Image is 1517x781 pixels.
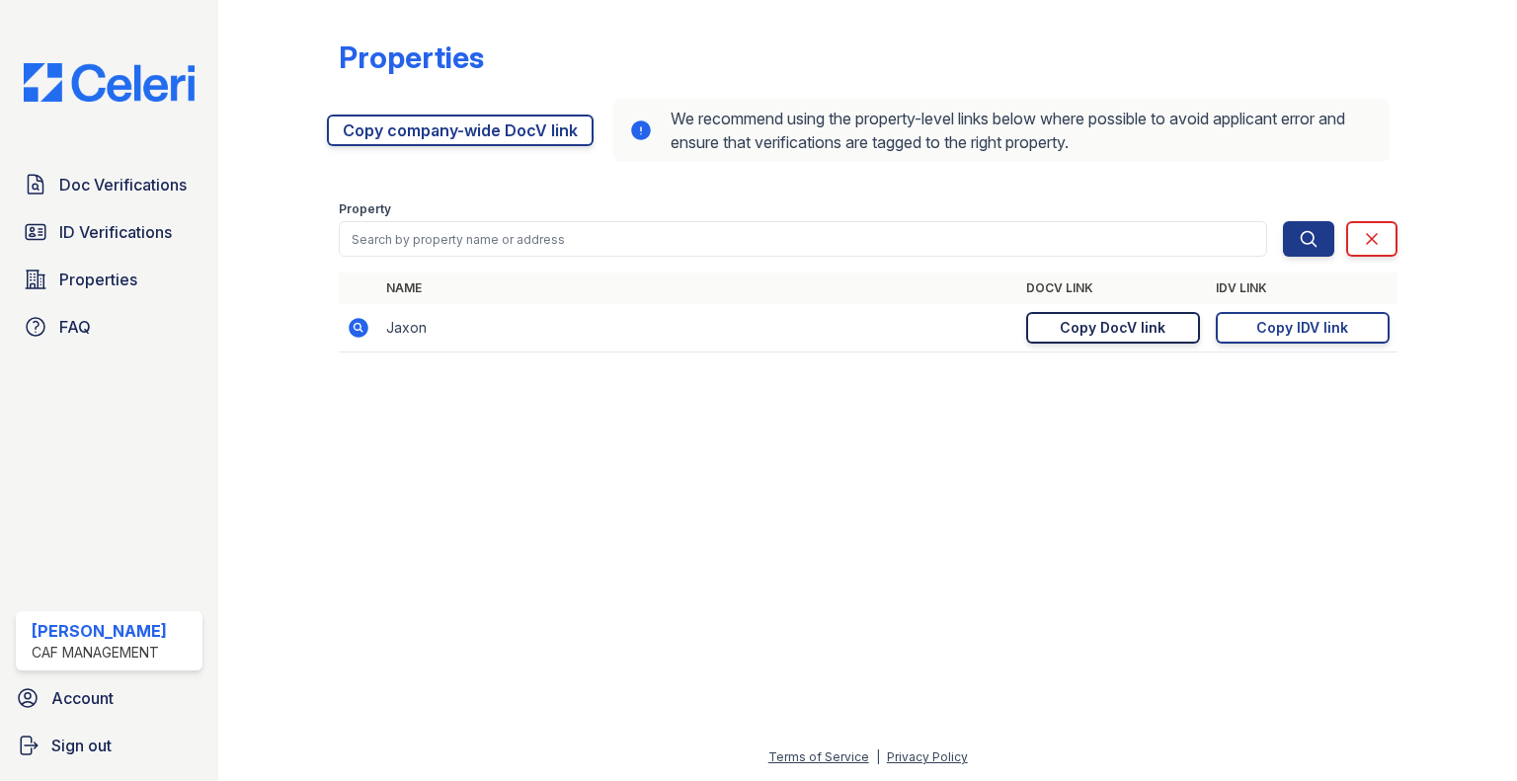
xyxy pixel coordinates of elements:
span: Properties [59,268,137,291]
th: Name [378,273,1018,304]
a: ID Verifications [16,212,202,252]
a: Account [8,678,210,718]
td: Jaxon [378,304,1018,352]
a: Terms of Service [768,749,869,764]
a: Sign out [8,726,210,765]
input: Search by property name or address [339,221,1267,257]
a: Privacy Policy [887,749,968,764]
span: Account [51,686,114,710]
a: Copy DocV link [1026,312,1200,344]
th: IDV Link [1208,273,1397,304]
a: Copy company-wide DocV link [327,115,594,146]
span: Doc Verifications [59,173,187,196]
img: CE_Logo_Blue-a8612792a0a2168367f1c8372b55b34899dd931a85d93a1a3d3e32e68fde9ad4.png [8,63,210,102]
a: Copy IDV link [1216,312,1390,344]
div: Copy DocV link [1060,318,1165,338]
span: ID Verifications [59,220,172,244]
a: FAQ [16,307,202,347]
div: [PERSON_NAME] [32,619,167,643]
div: | [876,749,880,764]
a: Doc Verifications [16,165,202,204]
div: CAF Management [32,643,167,663]
th: DocV Link [1018,273,1208,304]
div: Properties [339,39,484,75]
a: Properties [16,260,202,299]
div: We recommend using the property-level links below where possible to avoid applicant error and ens... [613,99,1390,162]
span: Sign out [51,734,112,757]
div: Copy IDV link [1256,318,1348,338]
span: FAQ [59,315,91,339]
label: Property [339,201,391,217]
